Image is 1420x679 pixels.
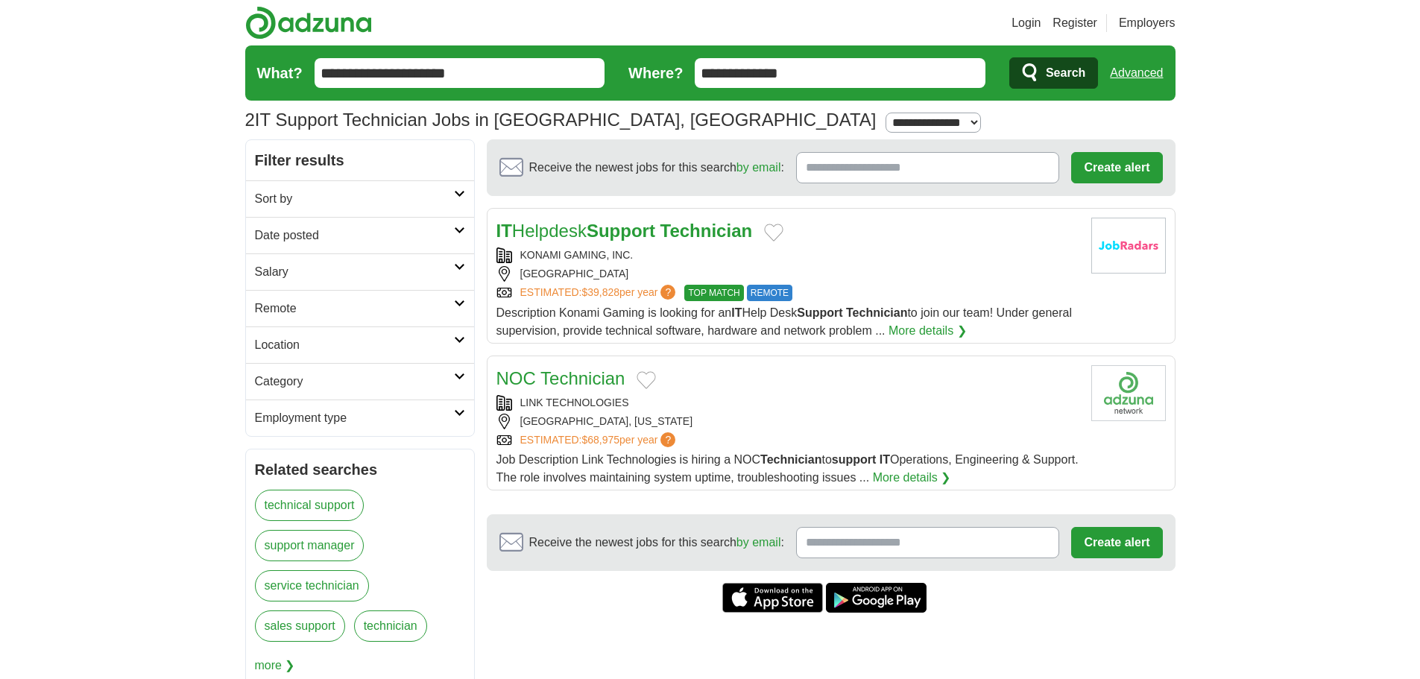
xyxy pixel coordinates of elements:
a: technician [354,610,427,642]
a: Login [1012,14,1041,32]
strong: IT [496,221,512,241]
h2: Related searches [255,458,465,481]
span: TOP MATCH [684,285,743,301]
div: KONAMI GAMING, INC. [496,247,1079,263]
h2: Category [255,373,454,391]
span: Receive the newest jobs for this search : [529,534,784,552]
span: Description Konami Gaming is looking for an Help Desk to join our team! Under general supervision... [496,306,1072,337]
h2: Salary [255,263,454,281]
strong: Technician [846,306,907,319]
strong: support [832,453,877,466]
a: by email [736,161,781,174]
label: What? [257,62,303,84]
a: Get the iPhone app [722,583,823,613]
span: Receive the newest jobs for this search : [529,159,784,177]
button: Search [1009,57,1098,89]
a: Advanced [1110,58,1163,88]
button: Add to favorite jobs [637,371,656,389]
h1: IT Support Technician Jobs in [GEOGRAPHIC_DATA], [GEOGRAPHIC_DATA] [245,110,877,130]
div: [GEOGRAPHIC_DATA], [US_STATE] [496,414,1079,429]
img: Adzuna logo [245,6,372,40]
a: support manager [255,530,365,561]
a: Salary [246,253,474,290]
span: ? [660,432,675,447]
strong: Technician [760,453,821,466]
a: NOC Technician [496,368,625,388]
div: LINK TECHNOLOGIES [496,395,1079,411]
button: Create alert [1071,527,1162,558]
span: REMOTE [747,285,792,301]
a: technical support [255,490,365,521]
a: ESTIMATED:$39,828per year? [520,285,679,301]
a: Location [246,326,474,363]
a: Get the Android app [826,583,927,613]
strong: IT [880,453,890,466]
h2: Sort by [255,190,454,208]
span: 2 [245,107,255,133]
label: Where? [628,62,683,84]
button: Add to favorite jobs [764,224,783,241]
strong: IT [731,306,742,319]
strong: Support [587,221,655,241]
span: $68,975 [581,434,619,446]
span: ? [660,285,675,300]
a: More details ❯ [873,469,951,487]
h2: Remote [255,300,454,318]
a: by email [736,536,781,549]
a: Employment type [246,399,474,436]
button: Create alert [1071,152,1162,183]
span: Job Description Link Technologies is hiring a NOC to Operations, Engineering & Support. The role ... [496,453,1079,484]
a: Remote [246,290,474,326]
div: [GEOGRAPHIC_DATA] [496,266,1079,282]
a: Sort by [246,180,474,217]
a: Category [246,363,474,399]
a: ESTIMATED:$68,975per year? [520,432,679,448]
a: ITHelpdeskSupport Technician [496,221,753,241]
h2: Location [255,336,454,354]
img: Company logo [1091,365,1166,421]
h2: Employment type [255,409,454,427]
a: Employers [1119,14,1176,32]
a: sales support [255,610,345,642]
span: $39,828 [581,286,619,298]
span: Search [1046,58,1085,88]
strong: Support [797,306,842,319]
h2: Filter results [246,140,474,180]
strong: Technician [660,221,753,241]
a: Date posted [246,217,474,253]
a: More details ❯ [889,322,967,340]
a: service technician [255,570,369,601]
a: Register [1053,14,1097,32]
img: Company logo [1091,218,1166,274]
h2: Date posted [255,227,454,244]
